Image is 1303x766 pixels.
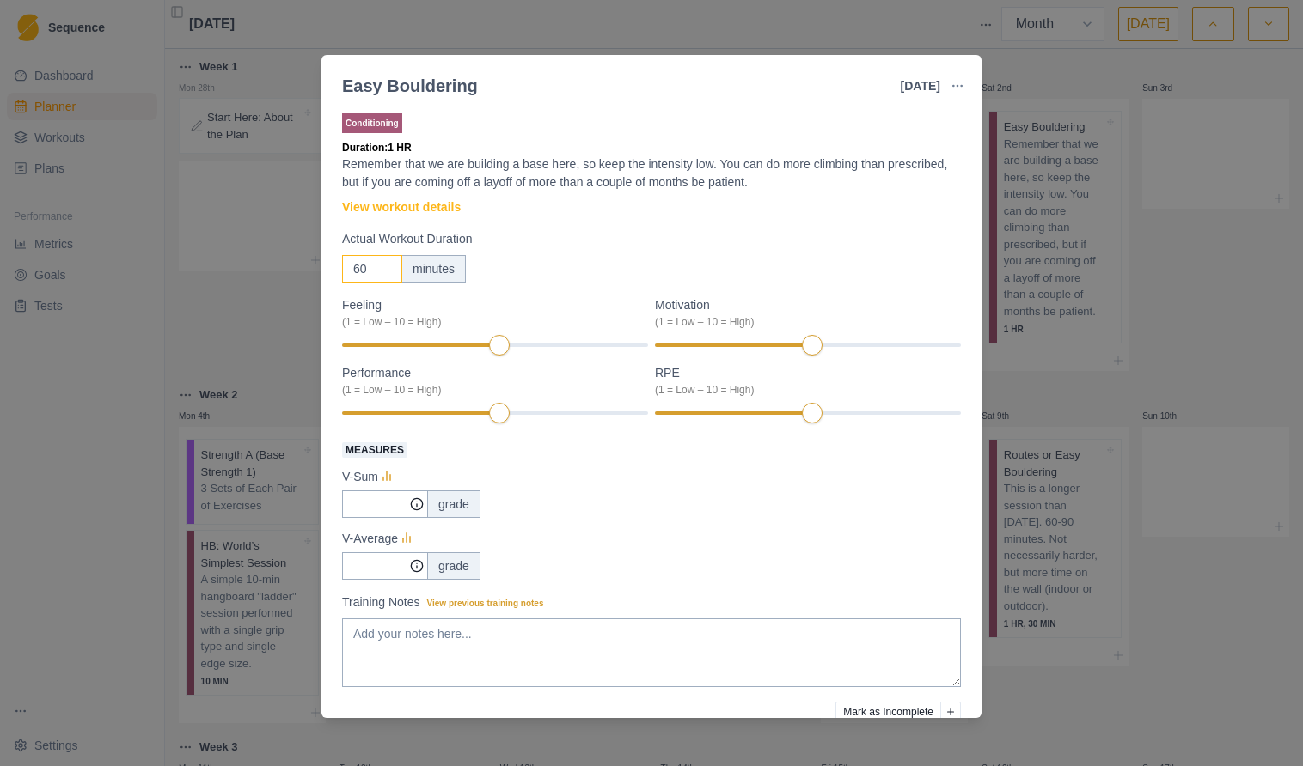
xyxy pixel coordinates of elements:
[342,382,638,398] div: (1 = Low – 10 = High)
[901,77,940,95] p: [DATE]
[342,113,402,133] p: Conditioning
[655,382,951,398] div: (1 = Low – 10 = High)
[342,230,951,248] label: Actual Workout Duration
[342,442,407,458] span: Measures
[427,599,544,608] span: View previous training notes
[655,296,951,330] label: Motivation
[342,468,378,486] p: V-Sum
[342,530,398,548] p: V-Average
[342,140,961,155] p: Duration: 1 HR
[342,155,961,191] p: Remember that we are building a base here, so keep the intensity low. You can do more climbing th...
[342,198,461,216] a: View workout details
[835,702,941,722] button: Mark as Incomplete
[655,364,951,398] label: RPE
[427,552,480,580] div: grade
[655,314,951,330] div: (1 = Low – 10 = High)
[427,490,480,518] div: grade
[342,364,638,398] label: Performance
[342,314,638,330] div: (1 = Low – 10 = High)
[401,255,466,283] div: minutes
[342,593,951,611] label: Training Notes
[342,296,638,330] label: Feeling
[940,702,961,722] button: Add reason
[342,73,478,99] div: Easy Bouldering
